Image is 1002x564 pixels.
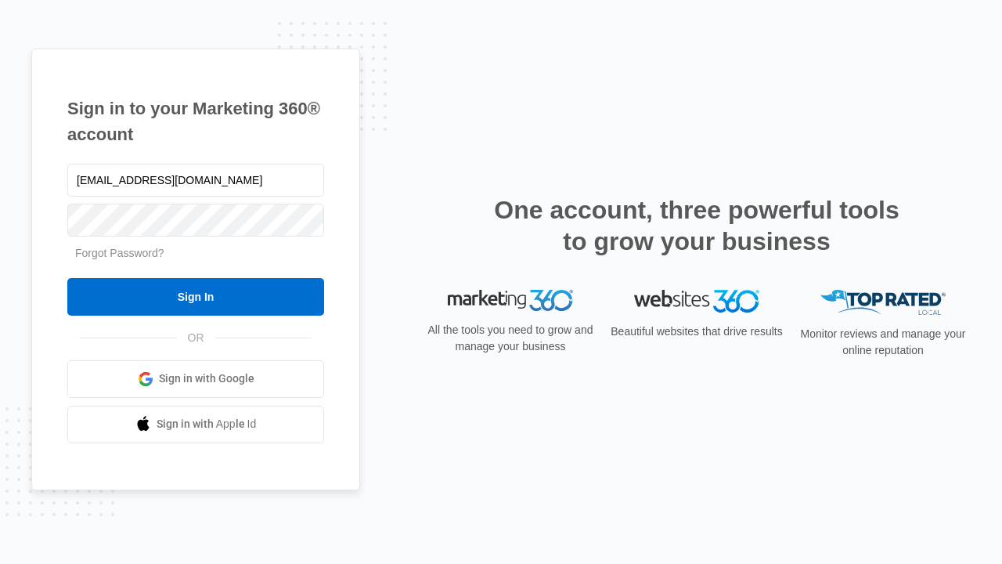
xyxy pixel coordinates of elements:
[157,416,257,432] span: Sign in with Apple Id
[75,247,164,259] a: Forgot Password?
[634,290,759,313] img: Websites 360
[795,326,971,359] p: Monitor reviews and manage your online reputation
[820,290,946,316] img: Top Rated Local
[67,164,324,197] input: Email
[67,278,324,316] input: Sign In
[67,360,324,398] a: Sign in with Google
[489,194,904,257] h2: One account, three powerful tools to grow your business
[423,322,598,355] p: All the tools you need to grow and manage your business
[609,324,784,340] p: Beautiful websites that drive results
[448,290,573,312] img: Marketing 360
[67,96,324,147] h1: Sign in to your Marketing 360® account
[67,406,324,443] a: Sign in with Apple Id
[177,330,215,346] span: OR
[159,371,254,387] span: Sign in with Google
